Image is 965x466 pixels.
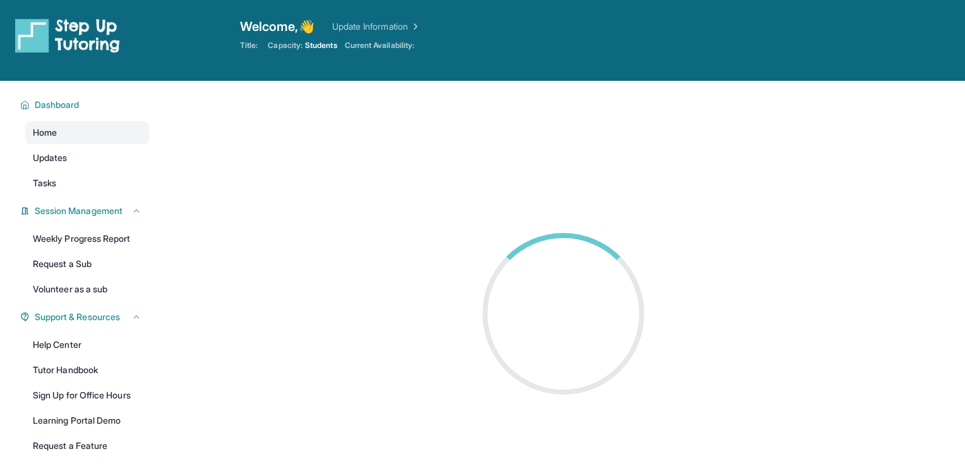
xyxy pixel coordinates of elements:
span: Current Availability: [345,40,414,51]
a: Home [25,121,149,144]
button: Dashboard [30,99,141,111]
button: Session Management [30,205,141,217]
span: Welcome, 👋 [240,18,315,35]
button: Support & Resources [30,311,141,323]
a: Volunteer as a sub [25,278,149,301]
span: Title: [240,40,258,51]
a: Help Center [25,333,149,356]
span: Capacity: [268,40,303,51]
a: Request a Sub [25,253,149,275]
span: Tasks [33,177,56,189]
span: Support & Resources [35,311,120,323]
span: Home [33,126,57,139]
img: Chevron Right [408,20,421,33]
a: Request a Feature [25,434,149,457]
a: Tasks [25,172,149,194]
a: Update Information [332,20,421,33]
img: logo [15,18,120,53]
a: Sign Up for Office Hours [25,384,149,407]
a: Learning Portal Demo [25,409,149,432]
a: Updates [25,146,149,169]
span: Students [305,40,337,51]
span: Updates [33,152,68,164]
a: Tutor Handbook [25,359,149,381]
span: Dashboard [35,99,80,111]
a: Weekly Progress Report [25,227,149,250]
span: Session Management [35,205,123,217]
